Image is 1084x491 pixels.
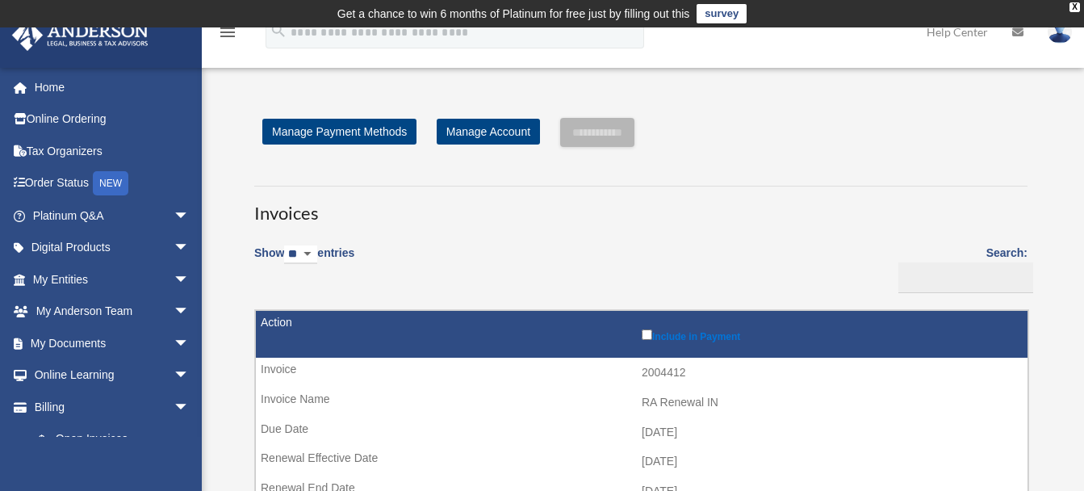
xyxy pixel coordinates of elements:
span: arrow_drop_down [174,263,206,296]
div: NEW [93,171,128,195]
a: My Entitiesarrow_drop_down [11,263,214,296]
a: Billingarrow_drop_down [11,391,206,423]
div: RA Renewal IN [642,396,1019,409]
select: Showentries [284,245,317,264]
div: Get a chance to win 6 months of Platinum for free just by filling out this [337,4,690,23]
input: Search: [898,262,1033,293]
span: arrow_drop_down [174,296,206,329]
a: Digital Productsarrow_drop_down [11,232,214,264]
label: Search: [893,243,1027,293]
label: Include in Payment [642,326,1019,342]
a: Online Learningarrow_drop_down [11,359,214,392]
span: arrow_drop_down [174,232,206,265]
a: Manage Account [437,119,540,145]
span: arrow_drop_down [174,391,206,424]
a: My Documentsarrow_drop_down [11,327,214,359]
td: [DATE] [256,418,1027,448]
h3: Invoices [254,186,1027,226]
span: arrow_drop_down [174,327,206,360]
a: Tax Organizers [11,135,214,167]
span: arrow_drop_down [174,199,206,233]
a: Order StatusNEW [11,167,214,200]
label: Show entries [254,243,354,280]
a: My Anderson Teamarrow_drop_down [11,296,214,328]
a: Online Ordering [11,103,214,136]
a: Manage Payment Methods [262,119,416,145]
td: 2004412 [256,358,1027,388]
a: menu [218,28,237,42]
span: $ [48,430,56,450]
a: survey [697,4,747,23]
td: [DATE] [256,447,1027,477]
div: close [1069,2,1080,12]
i: menu [218,23,237,42]
img: Anderson Advisors Platinum Portal [7,19,153,51]
a: $Open Invoices [23,423,198,456]
a: Home [11,71,214,103]
span: arrow_drop_down [174,359,206,392]
a: Platinum Q&Aarrow_drop_down [11,199,214,232]
img: User Pic [1048,20,1072,44]
i: search [270,22,287,40]
input: Include in Payment [642,329,652,340]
